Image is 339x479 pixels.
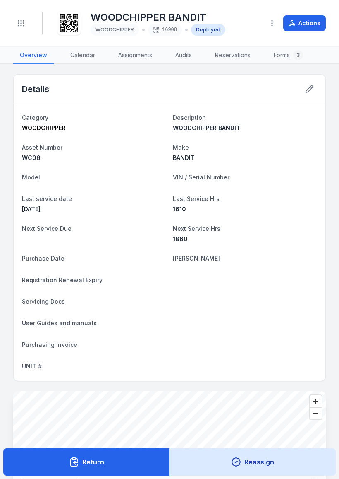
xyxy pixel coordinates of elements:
span: Next Service Hrs [173,225,220,232]
button: Actions [283,15,326,31]
button: Return [3,448,170,476]
canvas: Map [13,391,326,474]
div: 3 [293,50,303,60]
a: Assignments [112,47,159,64]
span: Model [22,174,40,181]
a: Forms3 [267,47,310,64]
span: Make [173,144,189,151]
div: Deployed [191,24,225,36]
div: 16908 [148,24,182,36]
span: [DATE] [22,206,41,213]
button: Toggle navigation [13,15,29,31]
span: Next Service Due [22,225,72,232]
span: 1610 [173,206,186,213]
span: UNIT # [22,363,42,370]
span: BANDIT [173,154,195,161]
span: Purchasing Invoice [22,341,77,348]
span: Category [22,114,48,121]
span: Purchase Date [22,255,64,262]
span: Last service date [22,195,72,202]
span: [PERSON_NAME] [173,255,220,262]
span: Asset Number [22,144,62,151]
button: Zoom out [310,407,322,419]
span: Last Service Hrs [173,195,220,202]
span: 1860 [173,235,188,242]
span: WOODCHIPPER [95,27,134,33]
span: WC06 [22,154,41,161]
a: Reservations [208,47,257,64]
h1: WOODCHIPPER BANDIT [91,11,225,24]
span: User Guides and manuals [22,319,97,327]
time: 25/7/2025, 12:00:00 am [22,206,41,213]
a: Audits [169,47,198,64]
span: WOODCHIPPER BANDIT [173,124,240,131]
button: Zoom in [310,395,322,407]
button: Reassign [169,448,336,476]
a: Overview [13,47,54,64]
span: Registration Renewal Expiry [22,276,103,283]
span: Servicing Docs [22,298,65,305]
span: VIN / Serial Number [173,174,229,181]
h2: Details [22,83,49,95]
a: Calendar [64,47,102,64]
span: Description [173,114,206,121]
span: WOODCHIPPER [22,124,66,131]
